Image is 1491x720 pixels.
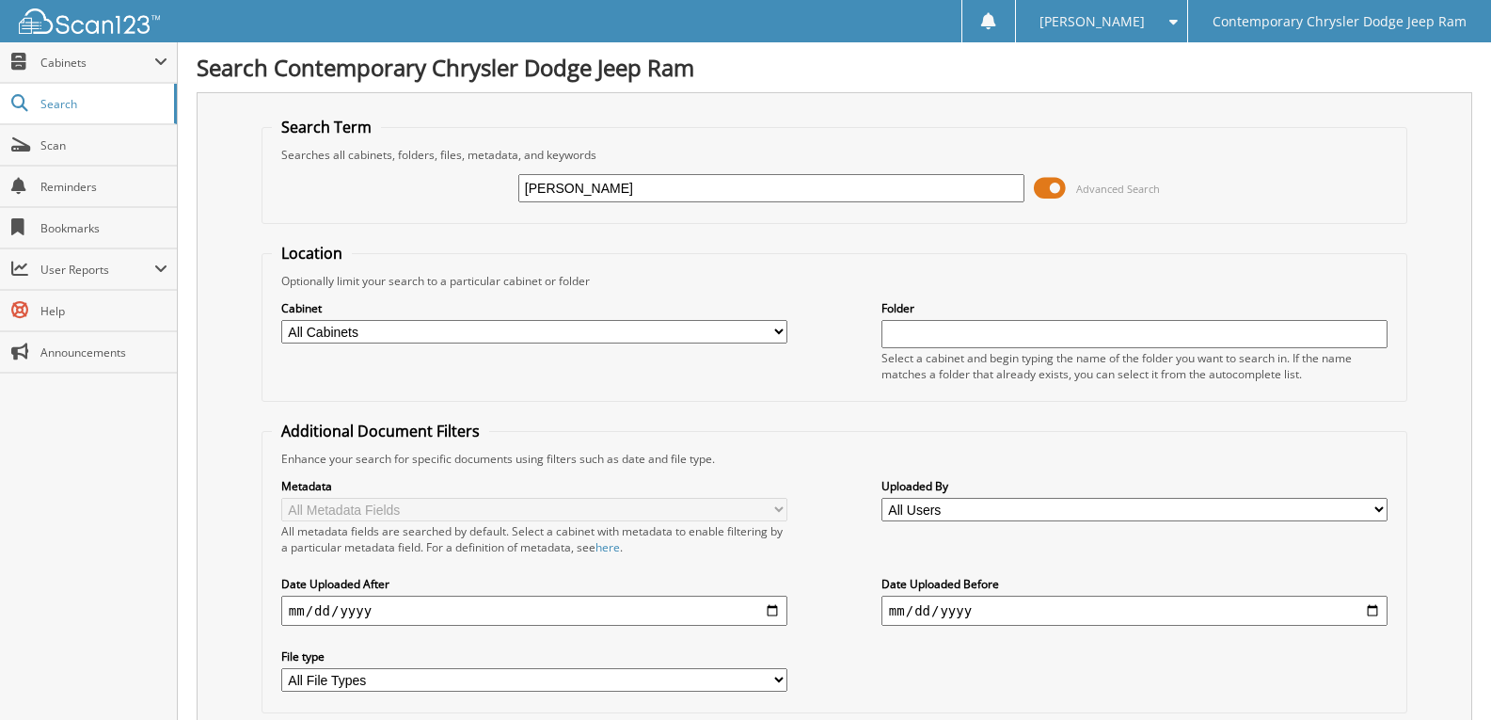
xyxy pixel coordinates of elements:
span: Contemporary Chrysler Dodge Jeep Ram [1213,16,1467,27]
span: Search [40,96,165,112]
legend: Location [272,243,352,264]
label: Cabinet [281,300,787,316]
label: Uploaded By [881,478,1388,494]
h1: Search Contemporary Chrysler Dodge Jeep Ram [197,52,1472,83]
span: Scan [40,137,167,153]
label: Metadata [281,478,787,494]
div: Searches all cabinets, folders, files, metadata, and keywords [272,147,1397,163]
div: Enhance your search for specific documents using filters such as date and file type. [272,451,1397,467]
span: Cabinets [40,55,154,71]
div: Select a cabinet and begin typing the name of the folder you want to search in. If the name match... [881,350,1388,382]
span: [PERSON_NAME] [1039,16,1145,27]
input: end [881,596,1388,626]
label: Date Uploaded Before [881,576,1388,592]
span: Announcements [40,344,167,360]
legend: Search Term [272,117,381,137]
div: All metadata fields are searched by default. Select a cabinet with metadata to enable filtering b... [281,523,787,555]
input: start [281,596,787,626]
span: Reminders [40,179,167,195]
label: Folder [881,300,1388,316]
span: Help [40,303,167,319]
div: Optionally limit your search to a particular cabinet or folder [272,273,1397,289]
span: Advanced Search [1076,182,1160,196]
span: Bookmarks [40,220,167,236]
legend: Additional Document Filters [272,421,489,441]
span: User Reports [40,262,154,278]
label: File type [281,648,787,664]
a: here [595,539,620,555]
label: Date Uploaded After [281,576,787,592]
img: scan123-logo-white.svg [19,8,160,34]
